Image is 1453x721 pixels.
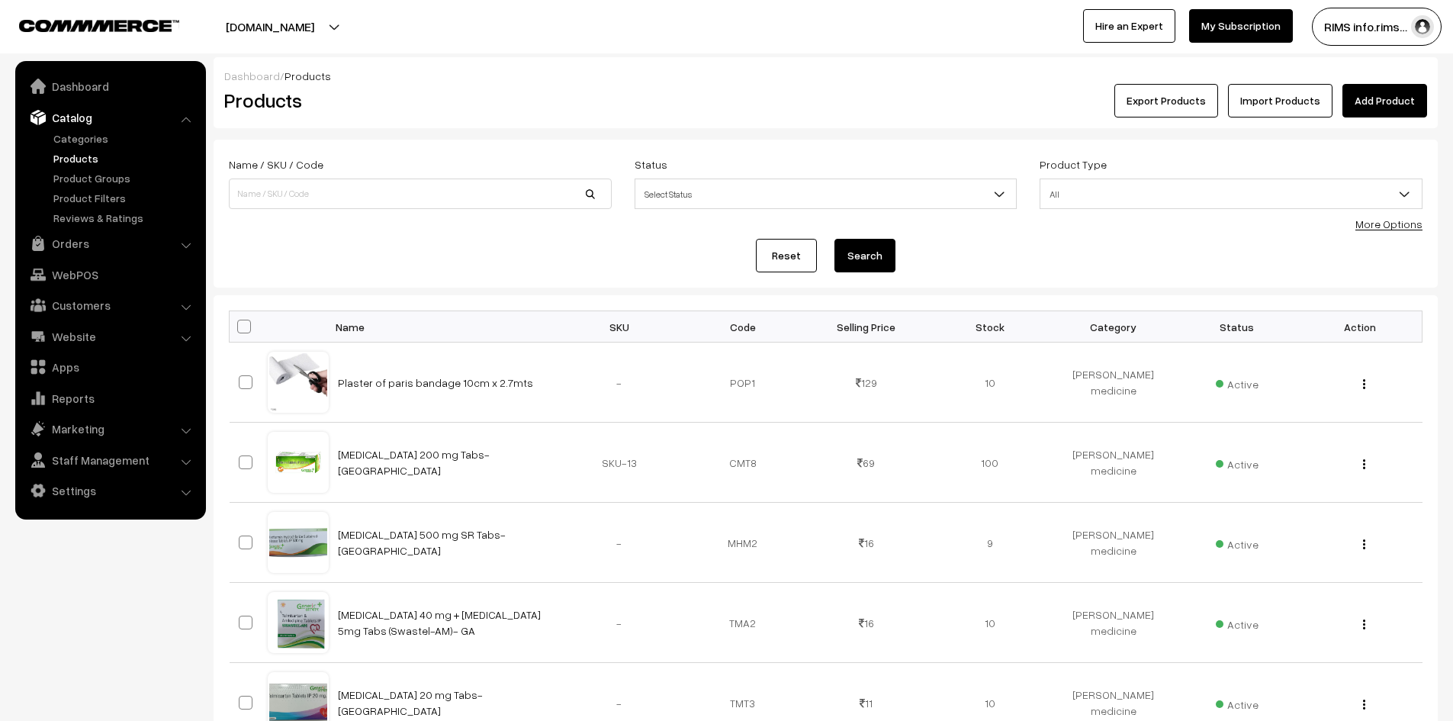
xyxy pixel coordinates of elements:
[1363,620,1365,629] img: Menu
[805,311,928,343] th: Selling Price
[1040,181,1422,208] span: All
[558,423,681,503] td: SKU-13
[1411,15,1434,38] img: user
[681,503,805,583] td: MHM2
[19,72,201,100] a: Dashboard
[1363,379,1365,389] img: Menu
[19,261,201,288] a: WebPOS
[928,583,1052,663] td: 10
[19,353,201,381] a: Apps
[19,477,201,504] a: Settings
[1363,459,1365,469] img: Menu
[1052,583,1175,663] td: [PERSON_NAME] medicine
[50,190,201,206] a: Product Filters
[19,104,201,131] a: Catalog
[19,323,201,350] a: Website
[1363,539,1365,549] img: Menu
[19,230,201,257] a: Orders
[1052,503,1175,583] td: [PERSON_NAME] medicine
[635,179,1017,209] span: Select Status
[19,385,201,412] a: Reports
[928,311,1052,343] th: Stock
[19,415,201,443] a: Marketing
[329,311,558,343] th: Name
[224,69,280,82] a: Dashboard
[928,343,1052,423] td: 10
[229,179,612,209] input: Name / SKU / Code
[1312,8,1442,46] button: RIMS info.rims…
[1083,9,1175,43] a: Hire an Expert
[1355,217,1422,230] a: More Options
[172,8,368,46] button: [DOMAIN_NAME]
[1189,9,1293,43] a: My Subscription
[805,583,928,663] td: 16
[805,423,928,503] td: 69
[338,448,490,477] a: [MEDICAL_DATA] 200 mg Tabs- [GEOGRAPHIC_DATA]
[224,68,1427,84] div: /
[1228,84,1332,117] a: Import Products
[558,311,681,343] th: SKU
[19,20,179,31] img: COMMMERCE
[558,583,681,663] td: -
[805,343,928,423] td: 129
[1342,84,1427,117] a: Add Product
[1216,693,1259,713] span: Active
[50,170,201,186] a: Product Groups
[681,311,805,343] th: Code
[1216,613,1259,632] span: Active
[635,156,667,172] label: Status
[1216,533,1259,552] span: Active
[50,210,201,226] a: Reviews & Ratings
[834,239,895,272] button: Search
[1052,311,1175,343] th: Category
[635,181,1017,208] span: Select Status
[756,239,817,272] a: Reset
[928,503,1052,583] td: 9
[805,503,928,583] td: 16
[50,150,201,166] a: Products
[19,446,201,474] a: Staff Management
[1299,311,1422,343] th: Action
[681,583,805,663] td: TMA2
[1216,372,1259,392] span: Active
[338,376,533,389] a: Plaster of paris bandage 10cm x 2.7mts
[1216,452,1259,472] span: Active
[1114,84,1218,117] button: Export Products
[1052,343,1175,423] td: [PERSON_NAME] medicine
[558,343,681,423] td: -
[681,343,805,423] td: POP1
[284,69,331,82] span: Products
[338,608,541,637] a: [MEDICAL_DATA] 40 mg + [MEDICAL_DATA] 5mg Tabs (Swastel-AM)- GA
[1052,423,1175,503] td: [PERSON_NAME] medicine
[1363,700,1365,710] img: Menu
[19,291,201,319] a: Customers
[1040,156,1107,172] label: Product Type
[1175,311,1299,343] th: Status
[1040,179,1422,209] span: All
[338,528,506,557] a: [MEDICAL_DATA] 500 mg SR Tabs- [GEOGRAPHIC_DATA]
[338,688,483,717] a: [MEDICAL_DATA] 20 mg Tabs- [GEOGRAPHIC_DATA]
[928,423,1052,503] td: 100
[50,130,201,146] a: Categories
[558,503,681,583] td: -
[19,15,153,34] a: COMMMERCE
[229,156,323,172] label: Name / SKU / Code
[224,89,610,112] h2: Products
[681,423,805,503] td: CMT8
